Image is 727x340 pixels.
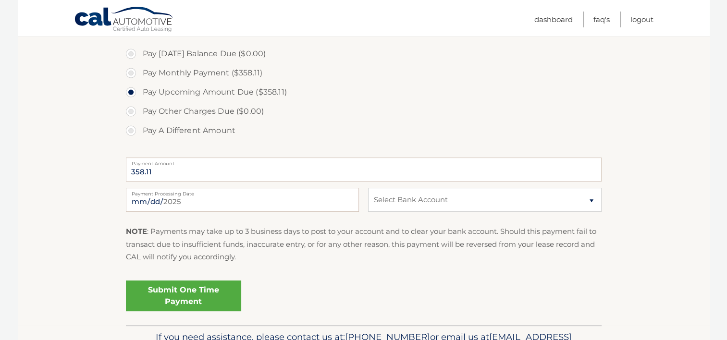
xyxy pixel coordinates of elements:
[126,225,602,263] p: : Payments may take up to 3 business days to post to your account and to clear your bank account....
[126,44,602,63] label: Pay [DATE] Balance Due ($0.00)
[126,227,147,236] strong: NOTE
[126,121,602,140] label: Pay A Different Amount
[126,158,602,182] input: Payment Amount
[126,102,602,121] label: Pay Other Charges Due ($0.00)
[630,12,653,27] a: Logout
[126,83,602,102] label: Pay Upcoming Amount Due ($358.11)
[534,12,573,27] a: Dashboard
[74,6,175,34] a: Cal Automotive
[126,188,359,195] label: Payment Processing Date
[126,188,359,212] input: Payment Date
[593,12,610,27] a: FAQ's
[126,280,241,311] a: Submit One Time Payment
[126,158,602,165] label: Payment Amount
[126,63,602,83] label: Pay Monthly Payment ($358.11)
